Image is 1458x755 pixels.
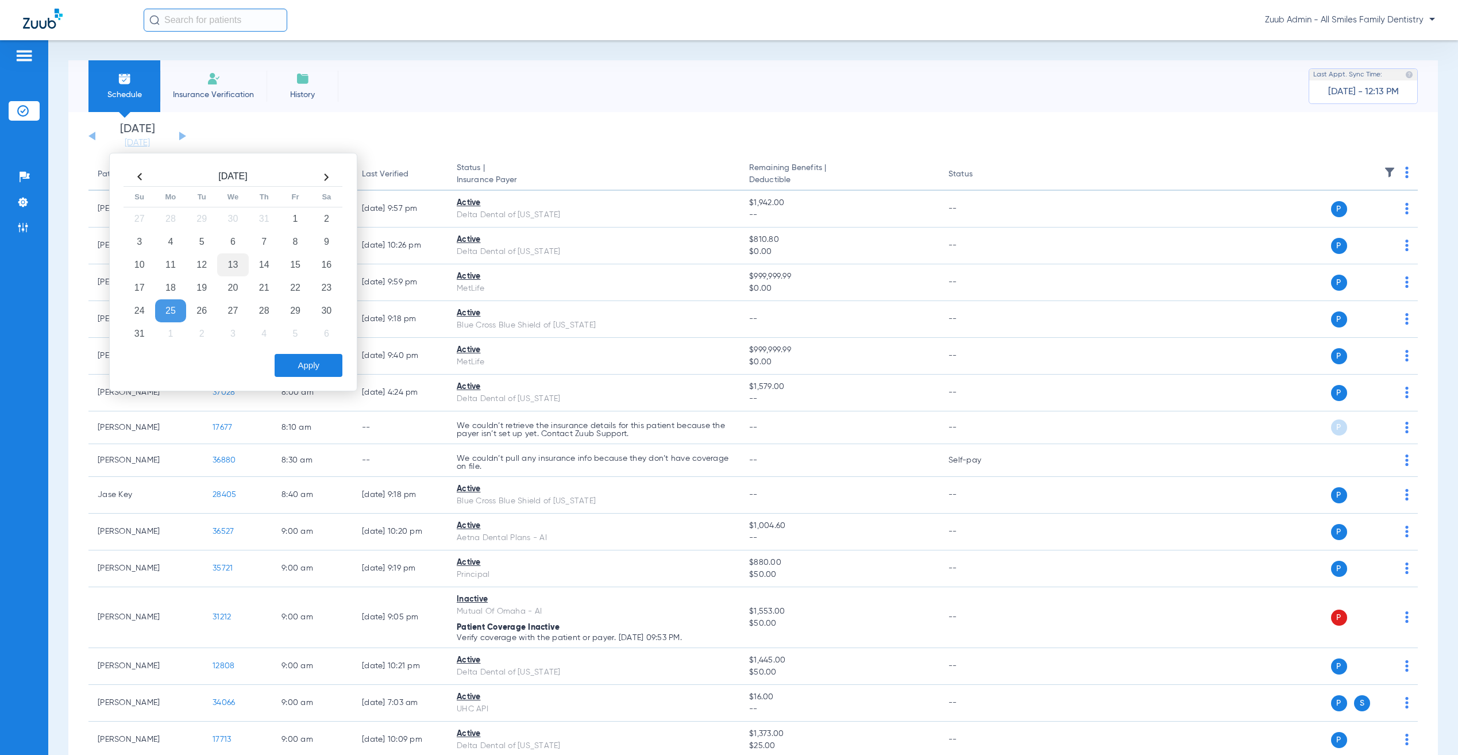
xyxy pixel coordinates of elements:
img: last sync help info [1405,71,1413,79]
span: $16.00 [749,691,930,703]
td: -- [939,648,1017,685]
td: [DATE] 10:26 PM [353,228,448,264]
span: $1,579.00 [749,381,930,393]
div: Delta Dental of [US_STATE] [457,667,731,679]
div: Delta Dental of [US_STATE] [457,246,731,258]
span: P [1331,561,1347,577]
td: [DATE] 9:59 PM [353,264,448,301]
th: Status | [448,159,740,191]
span: P [1331,385,1347,401]
div: Active [457,654,731,667]
td: [PERSON_NAME] [88,685,203,722]
td: 8:00 AM [272,375,353,411]
div: Active [457,307,731,319]
span: 31212 [213,613,231,621]
img: group-dot-blue.svg [1405,697,1409,708]
td: -- [939,228,1017,264]
img: group-dot-blue.svg [1405,563,1409,574]
span: Deductible [749,174,930,186]
p: We couldn’t pull any insurance info because they don’t have coverage on file. [457,454,731,471]
span: S [1354,695,1370,711]
div: Active [457,728,731,740]
input: Search for patients [144,9,287,32]
img: Schedule [118,72,132,86]
span: $999,999.99 [749,344,930,356]
img: group-dot-blue.svg [1405,660,1409,672]
div: Active [457,344,731,356]
img: History [296,72,310,86]
td: -- [939,685,1017,722]
span: 28405 [213,491,236,499]
iframe: Chat Widget [1401,700,1458,755]
img: Zuub Logo [23,9,63,29]
img: group-dot-blue.svg [1405,422,1409,433]
img: group-dot-blue.svg [1405,387,1409,398]
div: Aetna Dental Plans - AI [457,532,731,544]
span: -- [749,423,758,432]
span: -- [749,456,758,464]
span: Insurance Payer [457,174,731,186]
img: hamburger-icon [15,49,33,63]
span: P [1331,419,1347,436]
span: $25.00 [749,740,930,752]
span: P [1331,311,1347,328]
span: $810.80 [749,234,930,246]
td: [DATE] 4:24 PM [353,375,448,411]
span: P [1331,348,1347,364]
td: -- [353,411,448,444]
span: 36880 [213,456,236,464]
div: Active [457,271,731,283]
div: Delta Dental of [US_STATE] [457,209,731,221]
span: Zuub Admin - All Smiles Family Dentistry [1265,14,1435,26]
div: Principal [457,569,731,581]
td: [PERSON_NAME] [88,587,203,648]
img: group-dot-blue.svg [1405,276,1409,288]
img: group-dot-blue.svg [1405,313,1409,325]
td: -- [939,301,1017,338]
div: Blue Cross Blue Shield of [US_STATE] [457,319,731,332]
div: Active [457,483,731,495]
span: 17677 [213,423,232,432]
span: Insurance Verification [169,89,258,101]
td: 9:00 AM [272,587,353,648]
span: P [1331,732,1347,748]
a: [DATE] [103,137,172,149]
img: group-dot-blue.svg [1405,203,1409,214]
span: -- [749,393,930,405]
img: group-dot-blue.svg [1405,167,1409,178]
p: We couldn’t retrieve the insurance details for this patient because the payer isn’t set up yet. C... [457,422,731,438]
img: group-dot-blue.svg [1405,526,1409,537]
div: Active [457,557,731,569]
td: -- [939,338,1017,375]
td: [DATE] 9:18 PM [353,477,448,514]
td: [DATE] 9:19 PM [353,550,448,587]
td: 8:30 AM [272,444,353,477]
div: Active [457,691,731,703]
span: P [1331,238,1347,254]
img: filter.svg [1384,167,1395,178]
img: group-dot-blue.svg [1405,489,1409,500]
td: -- [939,411,1017,444]
div: Active [457,234,731,246]
td: -- [939,514,1017,550]
td: [DATE] 10:21 PM [353,648,448,685]
td: [PERSON_NAME] [88,444,203,477]
img: group-dot-blue.svg [1405,350,1409,361]
span: 17713 [213,735,231,744]
td: [DATE] 7:03 AM [353,685,448,722]
div: Active [457,381,731,393]
div: Last Verified [362,168,408,180]
div: Blue Cross Blue Shield of [US_STATE] [457,495,731,507]
span: [DATE] - 12:13 PM [1328,86,1399,98]
td: -- [939,477,1017,514]
td: 8:10 AM [272,411,353,444]
div: Delta Dental of [US_STATE] [457,393,731,405]
div: Active [457,520,731,532]
td: -- [939,550,1017,587]
img: group-dot-blue.svg [1405,611,1409,623]
div: Inactive [457,594,731,606]
span: P [1331,201,1347,217]
th: [DATE] [155,168,311,187]
div: Delta Dental of [US_STATE] [457,740,731,752]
